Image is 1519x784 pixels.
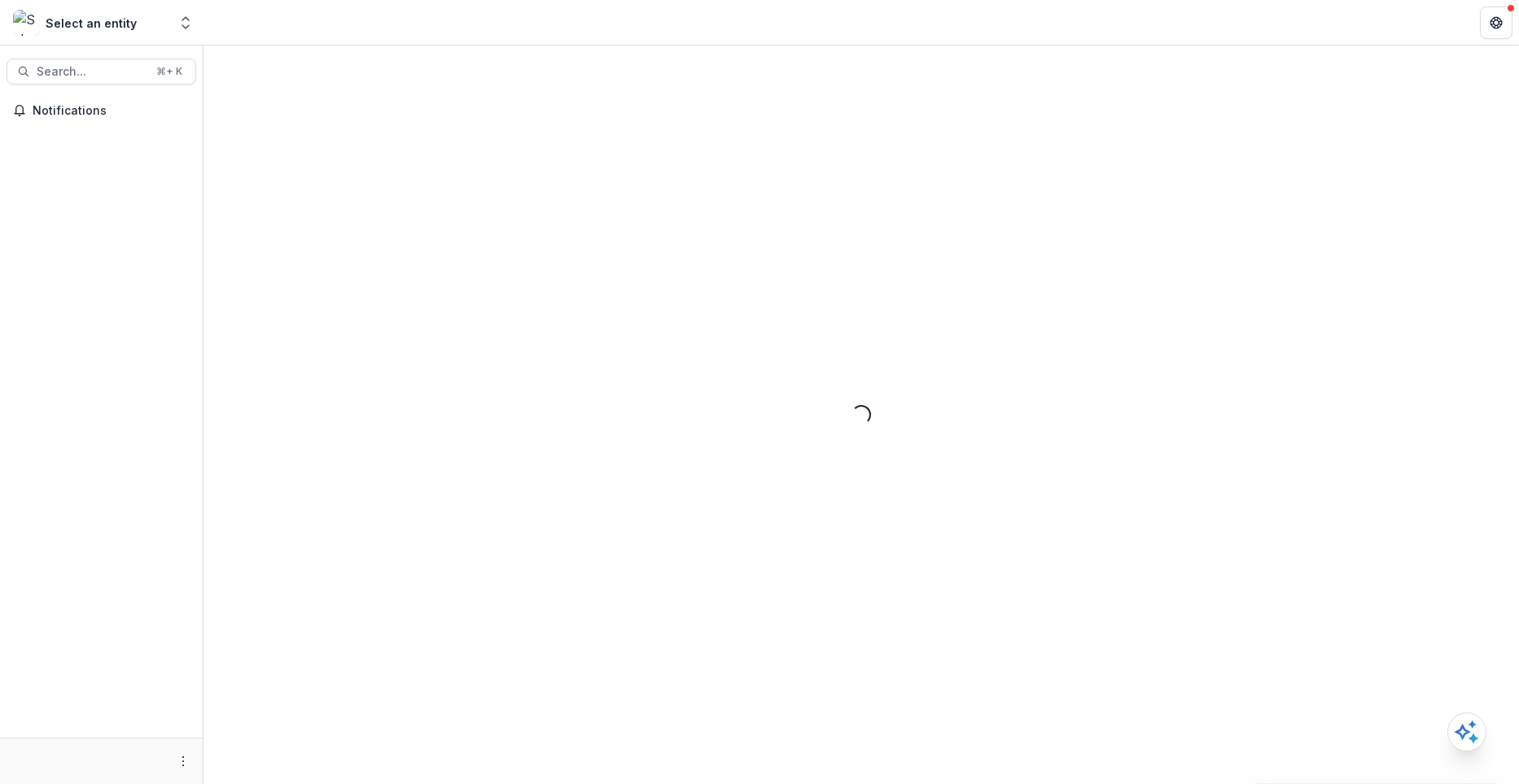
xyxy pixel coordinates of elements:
button: Open AI Assistant [1447,712,1486,751]
button: Search... [7,59,196,85]
span: Search... [37,65,147,79]
button: Open entity switcher [174,7,197,39]
button: More [173,751,193,771]
span: Notifications [33,104,190,118]
button: Notifications [7,98,196,124]
div: Select an entity [46,15,137,32]
div: ⌘ + K [153,63,186,81]
button: Get Help [1480,7,1512,39]
img: Select an entity [13,10,39,36]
